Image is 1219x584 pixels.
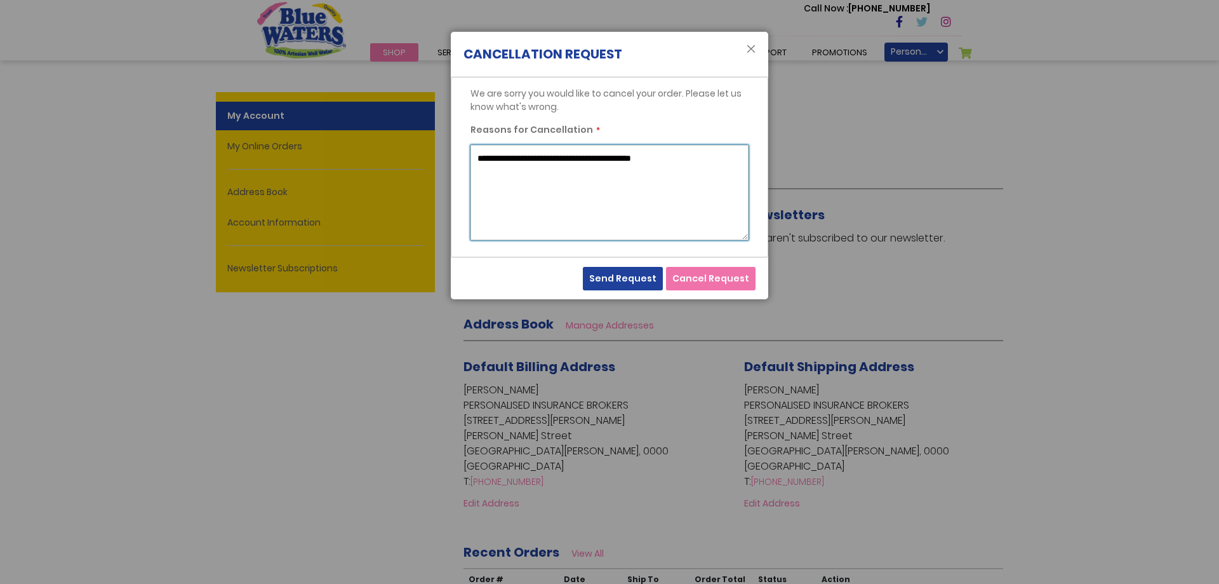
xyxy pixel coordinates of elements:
[804,2,848,15] span: Call Now :
[463,315,554,333] strong: Address Book
[666,267,756,290] button: Cancel Request
[216,132,435,161] a: My Online Orders
[463,44,622,64] h1: Cancellation Request
[744,231,1003,246] p: You aren't subscribed to our newsletter.
[799,43,880,62] a: Promotions
[672,272,749,285] span: Cancel Request
[804,2,930,15] p: [PHONE_NUMBER]
[744,358,914,376] span: Default Shipping Address
[566,319,654,332] a: Manage Addresses
[751,475,824,488] a: [PHONE_NUMBER]
[744,206,825,224] span: Newsletters
[463,358,615,376] span: Default Billing Address
[216,254,435,283] a: Newsletter Subscriptions
[383,46,406,58] span: Shop
[216,102,435,130] strong: My Account
[216,208,435,237] a: Account Information
[437,46,474,58] span: Services
[470,475,543,488] a: [PHONE_NUMBER]
[463,497,519,510] a: Edit Address
[571,547,604,560] a: View All
[583,267,663,290] button: Send Request
[744,383,1003,489] address: [PERSON_NAME] PERSONALISED INSURANCE BROKERS [STREET_ADDRESS][PERSON_NAME] [PERSON_NAME] Street [...
[884,43,948,62] a: Personalised Insurance Brokers
[257,2,346,58] a: store logo
[463,383,723,489] address: [PERSON_NAME] PERSONALISED INSURANCE BROKERS [STREET_ADDRESS][PERSON_NAME] [PERSON_NAME] Street [...
[216,178,435,207] a: Address Book
[744,497,800,510] a: Edit Address
[463,543,559,561] strong: Recent Orders
[470,87,749,114] p: We are sorry you would like to cancel your order. Please let us know what's wrong.
[589,272,656,285] span: Send Request
[470,123,593,136] span: Reasons for Cancellation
